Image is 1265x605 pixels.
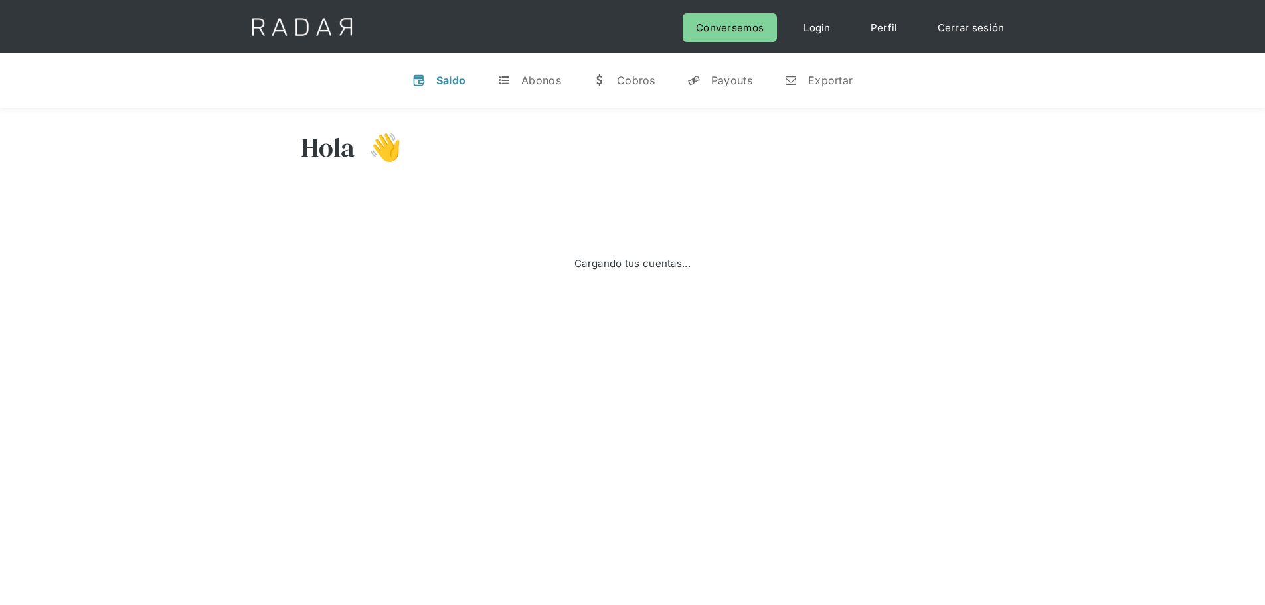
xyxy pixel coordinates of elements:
[617,74,655,87] div: Cobros
[683,13,777,42] a: Conversemos
[790,13,844,42] a: Login
[497,74,511,87] div: t
[521,74,561,87] div: Abonos
[857,13,911,42] a: Perfil
[436,74,466,87] div: Saldo
[355,131,402,164] h3: 👋
[924,13,1018,42] a: Cerrar sesión
[301,131,355,164] h3: Hola
[593,74,606,87] div: w
[808,74,853,87] div: Exportar
[687,74,701,87] div: y
[412,74,426,87] div: v
[574,254,691,272] div: Cargando tus cuentas...
[711,74,752,87] div: Payouts
[784,74,798,87] div: n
